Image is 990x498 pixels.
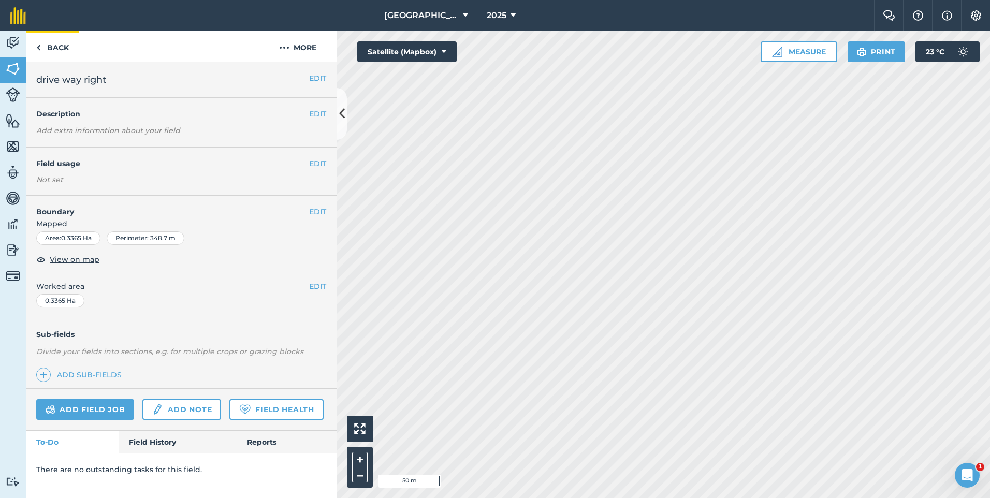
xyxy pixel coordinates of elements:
[36,347,303,356] em: Divide your fields into sections, e.g. for multiple crops or grazing blocks
[119,431,236,453] a: Field History
[6,242,20,258] img: svg+xml;base64,PD94bWwgdmVyc2lvbj0iMS4wIiBlbmNvZGluZz0idXRmLTgiPz4KPCEtLSBHZW5lcmF0b3I6IEFkb2JlIE...
[915,41,980,62] button: 23 °C
[40,369,47,381] img: svg+xml;base64,PHN2ZyB4bWxucz0iaHR0cDovL3d3dy53My5vcmcvMjAwMC9zdmciIHdpZHRoPSIxNCIgaGVpZ2h0PSIyNC...
[912,10,924,21] img: A question mark icon
[309,158,326,169] button: EDIT
[883,10,895,21] img: Two speech bubbles overlapping with the left bubble in the forefront
[6,35,20,51] img: svg+xml;base64,PD94bWwgdmVyc2lvbj0iMS4wIiBlbmNvZGluZz0idXRmLTgiPz4KPCEtLSBHZW5lcmF0b3I6IEFkb2JlIE...
[36,294,84,307] div: 0.3365 Ha
[279,41,289,54] img: svg+xml;base64,PHN2ZyB4bWxucz0iaHR0cDovL3d3dy53My5vcmcvMjAwMC9zdmciIHdpZHRoPSIyMCIgaGVpZ2h0PSIyNC...
[36,399,134,420] a: Add field job
[26,31,79,62] a: Back
[6,216,20,232] img: svg+xml;base64,PD94bWwgdmVyc2lvbj0iMS4wIiBlbmNvZGluZz0idXRmLTgiPz4KPCEtLSBHZW5lcmF0b3I6IEFkb2JlIE...
[10,7,26,24] img: fieldmargin Logo
[36,126,180,135] em: Add extra information about your field
[36,368,126,382] a: Add sub-fields
[107,231,184,245] div: Perimeter : 348.7 m
[26,196,309,217] h4: Boundary
[229,399,323,420] a: Field Health
[36,72,106,87] span: drive way right
[761,41,837,62] button: Measure
[142,399,221,420] a: Add note
[6,61,20,77] img: svg+xml;base64,PHN2ZyB4bWxucz0iaHR0cDovL3d3dy53My5vcmcvMjAwMC9zdmciIHdpZHRoPSI1NiIgaGVpZ2h0PSI2MC...
[152,403,163,416] img: svg+xml;base64,PD94bWwgdmVyc2lvbj0iMS4wIiBlbmNvZGluZz0idXRmLTgiPz4KPCEtLSBHZW5lcmF0b3I6IEFkb2JlIE...
[36,231,100,245] div: Area : 0.3365 Ha
[46,403,55,416] img: svg+xml;base64,PD94bWwgdmVyc2lvbj0iMS4wIiBlbmNvZGluZz0idXRmLTgiPz4KPCEtLSBHZW5lcmF0b3I6IEFkb2JlIE...
[6,139,20,154] img: svg+xml;base64,PHN2ZyB4bWxucz0iaHR0cDovL3d3dy53My5vcmcvMjAwMC9zdmciIHdpZHRoPSI1NiIgaGVpZ2h0PSI2MC...
[354,423,366,434] img: Four arrows, one pointing top left, one top right, one bottom right and the last bottom left
[50,254,99,265] span: View on map
[772,47,782,57] img: Ruler icon
[36,158,309,169] h4: Field usage
[487,9,506,22] span: 2025
[6,191,20,206] img: svg+xml;base64,PD94bWwgdmVyc2lvbj0iMS4wIiBlbmNvZGluZz0idXRmLTgiPz4KPCEtLSBHZW5lcmF0b3I6IEFkb2JlIE...
[309,72,326,84] button: EDIT
[6,113,20,128] img: svg+xml;base64,PHN2ZyB4bWxucz0iaHR0cDovL3d3dy53My5vcmcvMjAwMC9zdmciIHdpZHRoPSI1NiIgaGVpZ2h0PSI2MC...
[848,41,906,62] button: Print
[6,477,20,487] img: svg+xml;base64,PD94bWwgdmVyc2lvbj0iMS4wIiBlbmNvZGluZz0idXRmLTgiPz4KPCEtLSBHZW5lcmF0b3I6IEFkb2JlIE...
[970,10,982,21] img: A cog icon
[6,165,20,180] img: svg+xml;base64,PD94bWwgdmVyc2lvbj0iMS4wIiBlbmNvZGluZz0idXRmLTgiPz4KPCEtLSBHZW5lcmF0b3I6IEFkb2JlIE...
[955,463,980,488] iframe: Intercom live chat
[357,41,457,62] button: Satellite (Mapbox)
[352,452,368,467] button: +
[26,431,119,453] a: To-Do
[857,46,867,58] img: svg+xml;base64,PHN2ZyB4bWxucz0iaHR0cDovL3d3dy53My5vcmcvMjAwMC9zdmciIHdpZHRoPSIxOSIgaGVpZ2h0PSIyNC...
[237,431,337,453] a: Reports
[36,464,326,475] p: There are no outstanding tasks for this field.
[926,41,944,62] span: 23 ° C
[6,269,20,283] img: svg+xml;base64,PD94bWwgdmVyc2lvbj0iMS4wIiBlbmNvZGluZz0idXRmLTgiPz4KPCEtLSBHZW5lcmF0b3I6IEFkb2JlIE...
[976,463,984,471] span: 1
[942,9,952,22] img: svg+xml;base64,PHN2ZyB4bWxucz0iaHR0cDovL3d3dy53My5vcmcvMjAwMC9zdmciIHdpZHRoPSIxNyIgaGVpZ2h0PSIxNy...
[352,467,368,482] button: –
[259,31,337,62] button: More
[36,253,46,266] img: svg+xml;base64,PHN2ZyB4bWxucz0iaHR0cDovL3d3dy53My5vcmcvMjAwMC9zdmciIHdpZHRoPSIxOCIgaGVpZ2h0PSIyNC...
[26,218,337,229] span: Mapped
[36,253,99,266] button: View on map
[309,108,326,120] button: EDIT
[36,41,41,54] img: svg+xml;base64,PHN2ZyB4bWxucz0iaHR0cDovL3d3dy53My5vcmcvMjAwMC9zdmciIHdpZHRoPSI5IiBoZWlnaHQ9IjI0Ii...
[309,206,326,217] button: EDIT
[36,281,326,292] span: Worked area
[953,41,973,62] img: svg+xml;base64,PD94bWwgdmVyc2lvbj0iMS4wIiBlbmNvZGluZz0idXRmLTgiPz4KPCEtLSBHZW5lcmF0b3I6IEFkb2JlIE...
[26,329,337,340] h4: Sub-fields
[309,281,326,292] button: EDIT
[36,174,326,185] div: Not set
[384,9,459,22] span: [GEOGRAPHIC_DATA][PERSON_NAME]
[36,108,326,120] h4: Description
[6,87,20,102] img: svg+xml;base64,PD94bWwgdmVyc2lvbj0iMS4wIiBlbmNvZGluZz0idXRmLTgiPz4KPCEtLSBHZW5lcmF0b3I6IEFkb2JlIE...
